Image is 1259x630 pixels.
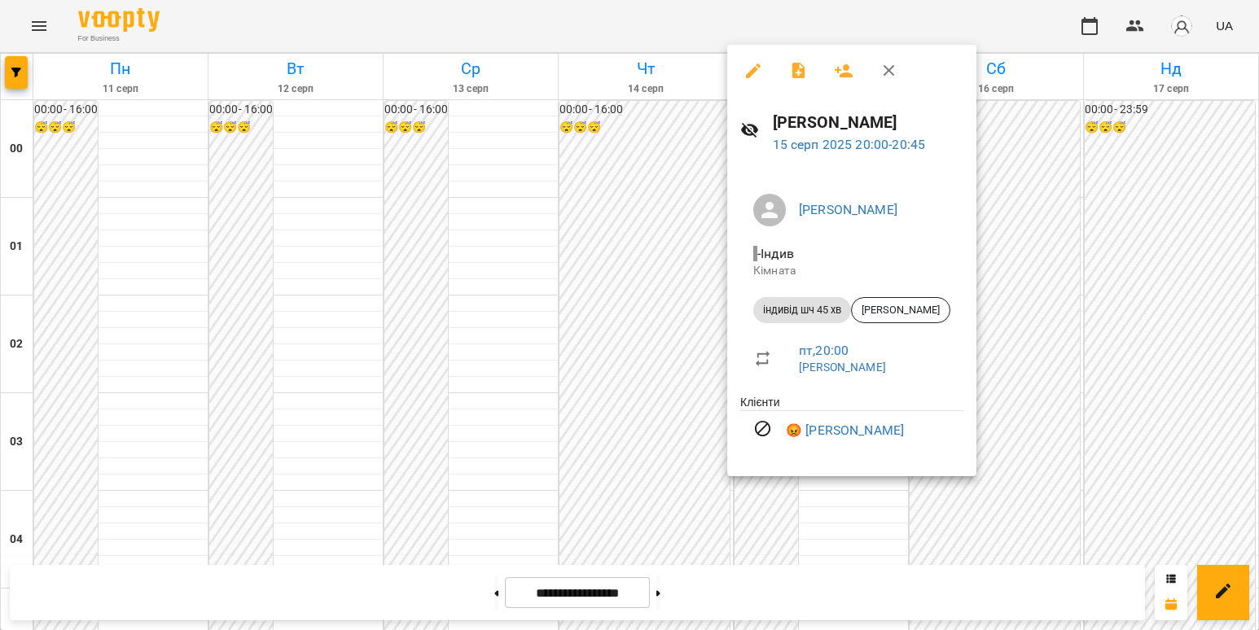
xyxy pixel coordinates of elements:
[799,202,897,217] a: [PERSON_NAME]
[773,137,926,152] a: 15 серп 2025 20:00-20:45
[799,361,886,374] a: [PERSON_NAME]
[740,394,963,457] ul: Клієнти
[852,303,950,317] span: [PERSON_NAME]
[753,419,773,439] svg: Візит скасовано
[753,303,851,317] span: індивід шч 45 хв
[851,297,950,323] div: [PERSON_NAME]
[753,246,797,261] span: - Індив
[786,421,904,440] a: 😡 [PERSON_NAME]
[799,343,849,358] a: пт , 20:00
[753,263,950,279] p: Кімната
[773,110,963,135] h6: [PERSON_NAME]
